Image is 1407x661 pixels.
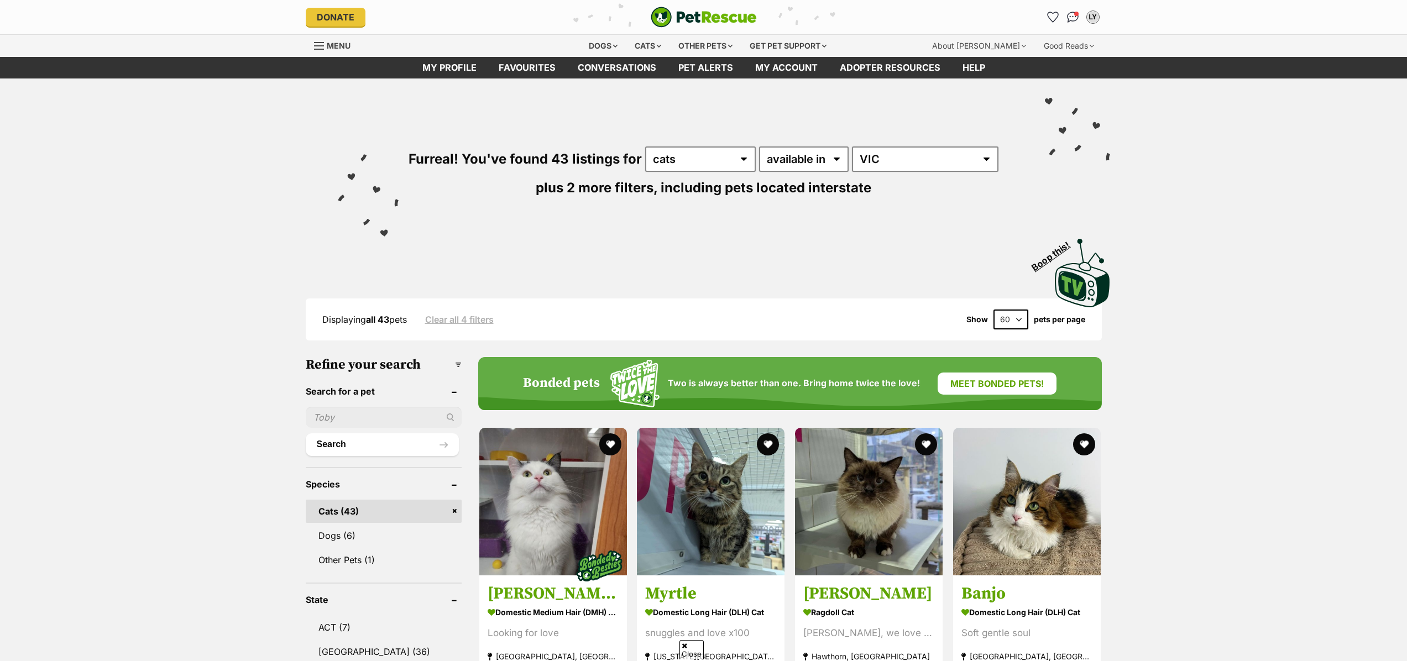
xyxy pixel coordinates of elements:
div: Soft gentle soul [961,626,1092,641]
button: favourite [1073,433,1095,455]
a: Donate [306,8,365,27]
div: Looking for love [488,626,619,641]
img: bonded besties [571,539,626,594]
a: PetRescue [651,7,757,28]
a: My account [744,57,829,78]
img: PetRescue TV logo [1055,239,1110,307]
div: LY [1087,12,1099,23]
input: Toby [306,407,462,428]
div: Get pet support [742,35,834,57]
span: including pets located interstate [661,180,871,196]
h3: Banjo [961,584,1092,605]
h4: Bonded pets [523,376,600,391]
h3: [PERSON_NAME] [803,584,934,605]
strong: Ragdoll Cat [803,605,934,621]
img: chat-41dd97257d64d25036548639549fe6c8038ab92f7586957e7f3b1b290dea8141.svg [1067,12,1079,23]
img: Squiggle [610,360,660,408]
span: Displaying pets [322,314,407,325]
a: Favourites [1044,8,1062,26]
header: Search for a pet [306,386,462,396]
h3: Myrtle [645,584,776,605]
ul: Account quick links [1044,8,1102,26]
div: Dogs [581,35,625,57]
h3: [PERSON_NAME] and Poker [488,584,619,605]
header: Species [306,479,462,489]
button: My account [1084,8,1102,26]
span: plus 2 more filters, [536,180,657,196]
strong: all 43 [366,314,389,325]
h3: Refine your search [306,357,462,373]
div: snuggles and love x100 [645,626,776,641]
span: Close [679,640,704,659]
strong: Domestic Long Hair (DLH) Cat [645,605,776,621]
a: Meet bonded pets! [938,373,1056,395]
div: Other pets [671,35,740,57]
a: Adopter resources [829,57,951,78]
a: ACT (7) [306,616,462,639]
div: About [PERSON_NAME] [924,35,1034,57]
label: pets per page [1034,315,1085,324]
span: Two is always better than one. Bring home twice the love! [668,378,920,389]
a: conversations [567,57,667,78]
img: Bobby and Poker - Domestic Medium Hair (DMH) Cat [479,428,627,575]
a: Cats (43) [306,500,462,523]
a: Other Pets (1) [306,548,462,571]
a: Pet alerts [667,57,744,78]
a: Dogs (6) [306,524,462,547]
a: Favourites [488,57,567,78]
span: Menu [327,41,351,50]
strong: Domestic Medium Hair (DMH) Cat [488,605,619,621]
div: Good Reads [1036,35,1102,57]
div: [PERSON_NAME], we love you [803,626,934,641]
a: Boop this! [1055,229,1110,309]
a: Menu [314,35,358,55]
img: logo-cat-932fe2b9b8326f06289b0f2fb663e598f794de774fb13d1741a6617ecf9a85b4.svg [651,7,757,28]
header: State [306,595,462,605]
span: Furreal! You've found 43 listings for [409,151,642,167]
a: Help [951,57,996,78]
button: favourite [599,433,621,455]
a: Conversations [1064,8,1082,26]
img: Norman - Ragdoll Cat [795,428,943,575]
button: Search [306,433,459,455]
span: Show [966,315,988,324]
button: favourite [757,433,779,455]
a: My profile [411,57,488,78]
strong: Domestic Long Hair (DLH) Cat [961,605,1092,621]
span: Boop this! [1029,233,1080,272]
div: Cats [627,35,669,57]
button: favourite [915,433,937,455]
img: Banjo - Domestic Long Hair (DLH) Cat [953,428,1101,575]
img: Myrtle - Domestic Long Hair (DLH) Cat [637,428,784,575]
a: Clear all 4 filters [425,314,494,324]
